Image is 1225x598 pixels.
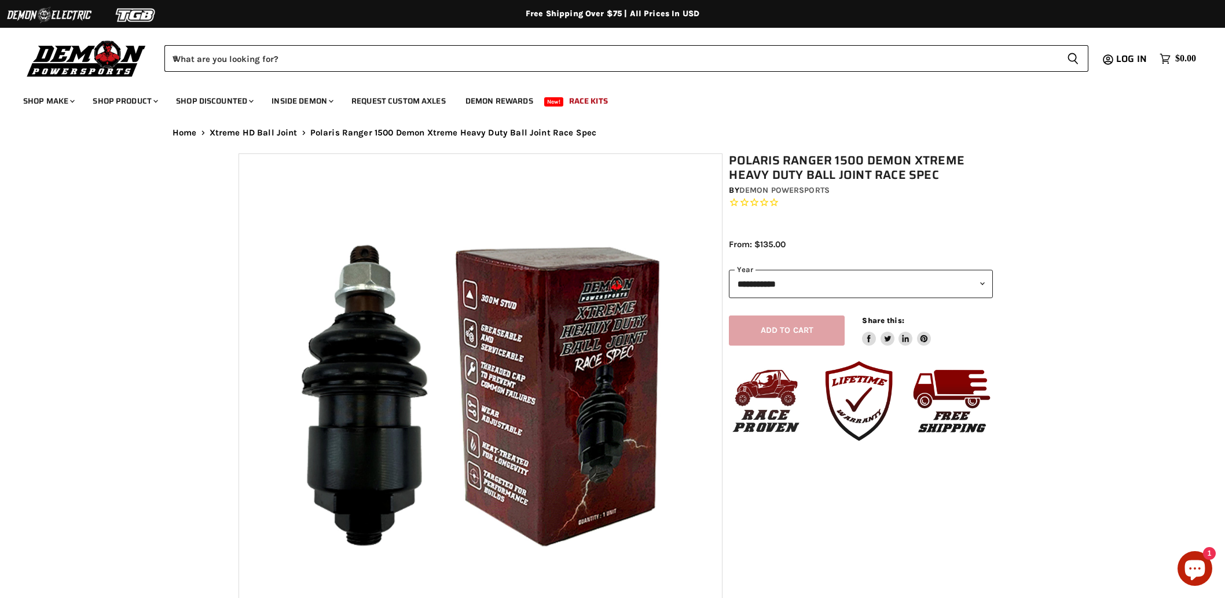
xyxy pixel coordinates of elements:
[729,184,993,197] div: by
[149,9,1076,19] div: Free Shipping Over $75 | All Prices In USD
[560,89,617,113] a: Race Kits
[729,153,993,182] h1: Polaris Ranger 1500 Demon Xtreme Heavy Duty Ball Joint Race Spec
[908,357,995,444] img: Free_Shipping.png
[343,89,454,113] a: Request Custom Axles
[729,197,993,209] span: Rated 0.0 out of 5 stars 0 reviews
[310,128,597,138] span: Polaris Ranger 1500 Demon Xtreme Heavy Duty Ball Joint Race Spec
[457,89,542,113] a: Demon Rewards
[862,316,904,325] span: Share this:
[1174,551,1216,589] inbox-online-store-chat: Shopify online store chat
[14,85,1193,113] ul: Main menu
[149,128,1076,138] nav: Breadcrumbs
[6,4,93,26] img: Demon Electric Logo 2
[93,4,179,26] img: TGB Logo 2
[739,185,830,195] a: Demon Powersports
[210,128,298,138] a: Xtreme HD Ball Joint
[862,315,931,346] aside: Share this:
[1116,52,1147,66] span: Log in
[164,45,1058,72] input: When autocomplete results are available use up and down arrows to review and enter to select
[164,45,1088,72] form: Product
[722,357,809,444] img: Race_Proven.jpg
[1111,54,1154,64] a: Log in
[729,270,993,298] select: year
[263,89,340,113] a: Inside Demon
[544,97,564,107] span: New!
[84,89,165,113] a: Shop Product
[815,357,902,444] img: Lifte_Time_Warranty.png
[1154,50,1202,67] a: $0.00
[167,89,261,113] a: Shop Discounted
[14,89,82,113] a: Shop Make
[729,239,786,250] span: From: $135.00
[173,128,197,138] a: Home
[1058,45,1088,72] button: Search
[1175,53,1196,64] span: $0.00
[23,38,150,79] img: Demon Powersports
